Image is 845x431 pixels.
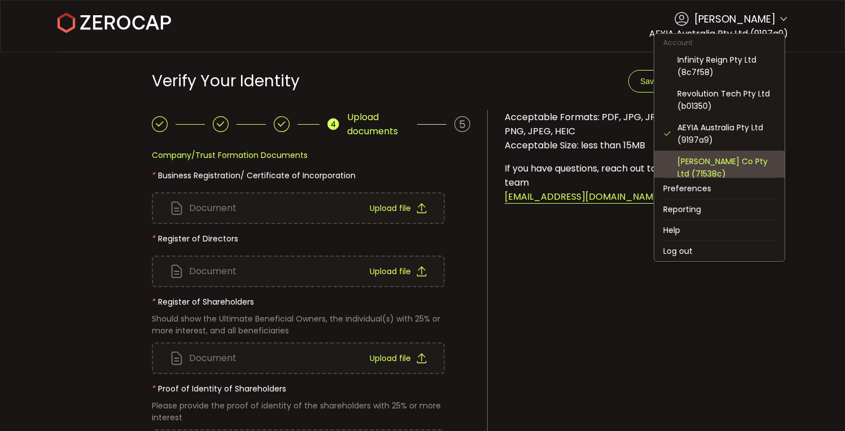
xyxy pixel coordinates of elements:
span: Upload file [370,354,411,362]
span: Acceptable Size: less than 15MB [505,139,645,152]
iframe: Chat Widget [789,377,845,431]
span: Company/Trust Formation Documents [152,149,308,161]
span: Save & Exit [640,77,681,86]
li: Preferences [654,178,785,199]
li: Log out [654,241,785,261]
span: Upload file [370,267,411,275]
span: Upload documents [347,110,410,138]
div: Infinity Reign Pty Ltd (8c7f58) [677,54,776,78]
div: AEYIA Australia Pty Ltd (9197a9) [677,121,776,146]
li: Help [654,220,785,240]
span: AEYIA Australia Pty Ltd (9197a9) [649,27,788,40]
span: [EMAIL_ADDRESS][DOMAIN_NAME] [505,190,662,204]
span: Document [189,354,237,363]
span: Acceptable Formats: PDF, JPG, JPEG, PNG, JPEG, HEIC [505,111,670,138]
span: Verify Your Identity [152,70,300,92]
button: Save & Exit [628,70,693,93]
span: If you have questions, reach out to our team [505,162,673,189]
span: Upload file [370,204,411,212]
span: Document [189,267,237,276]
div: Revolution Tech Pty Ltd (b01350) [677,87,776,112]
div: [PERSON_NAME] Co Pty Ltd (71538c) [677,155,776,180]
span: [PERSON_NAME] [694,11,776,27]
li: Reporting [654,199,785,219]
span: Document [189,204,237,213]
span: Account [654,38,702,47]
